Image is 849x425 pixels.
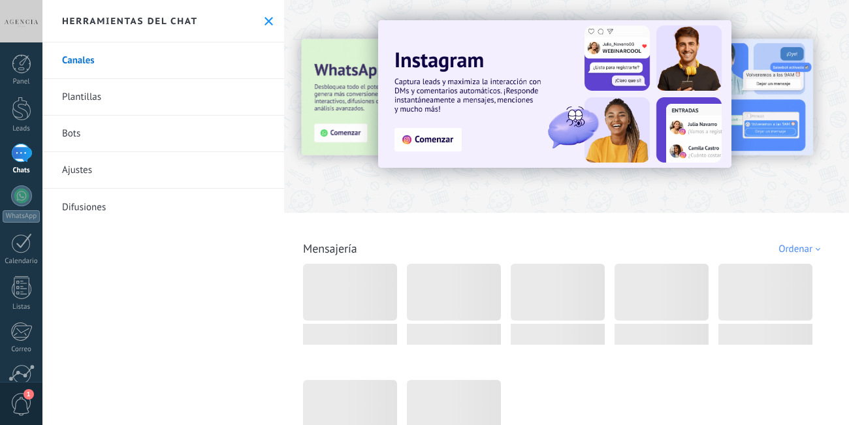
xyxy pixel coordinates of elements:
[42,189,284,225] a: Difusiones
[3,166,40,175] div: Chats
[378,20,731,168] img: Slide 1
[778,243,825,255] div: Ordenar
[3,345,40,354] div: Correo
[62,15,198,27] h2: Herramientas del chat
[3,210,40,223] div: WhatsApp
[42,152,284,189] a: Ajustes
[42,42,284,79] a: Canales
[3,303,40,311] div: Listas
[24,389,34,400] span: 1
[42,116,284,152] a: Bots
[3,78,40,86] div: Panel
[42,79,284,116] a: Plantillas
[3,125,40,133] div: Leads
[3,257,40,266] div: Calendario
